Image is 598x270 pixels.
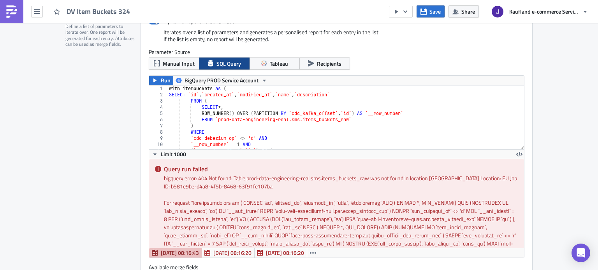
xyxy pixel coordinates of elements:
[254,248,307,258] button: [DATE] 08:16:20
[149,141,168,148] div: 10
[3,12,372,18] p: For details please go to .
[299,57,350,70] button: Recipients
[149,104,168,110] div: 4
[149,76,173,85] button: Run
[149,129,168,135] div: 8
[161,76,171,85] span: Run
[270,59,288,68] span: Tableau
[429,7,441,16] span: Save
[5,5,18,18] img: PushMetrics
[213,249,252,257] span: [DATE] 08:16:20
[65,23,135,47] div: Define a list of parameters to iterate over. One report will be generated for each entry. Attribu...
[149,148,168,154] div: 11
[161,249,199,257] span: [DATE] 08:16:43
[149,117,168,123] div: 6
[199,57,250,70] button: SQL Query
[216,59,241,68] span: SQL Query
[149,85,168,92] div: 1
[173,76,270,85] button: BigQuery PROD Service Account
[149,248,202,258] button: [DATE] 08:16:43
[509,7,579,16] span: Kaufland e-commerce Services GmbH & Co. KG
[164,166,518,172] h5: Query run failed
[3,3,372,9] p: Attached you can find the overview from [DATE] ({{ utils.ds }}).
[164,174,518,190] div: bigquery error: 404 Not found: Table prod-data-engineering-real:sms.items_buckets_raw was not fou...
[202,248,255,258] button: [DATE] 08:16:20
[163,59,195,68] span: Manual Input
[161,150,186,158] span: Limit 1000
[149,135,168,141] div: 9
[60,12,79,18] a: Tableau
[461,7,475,16] span: Share
[3,3,372,18] body: Rich Text Area. Press ALT-0 for help.
[249,57,300,70] button: Tableau
[67,7,131,16] span: DV Item Buckets 324
[266,249,304,257] span: [DATE] 08:16:20
[149,29,524,49] div: Iterates over a list of parameters and generates a personalised report for each entry in the list...
[491,5,504,18] img: Avatar
[149,57,199,70] button: Manual Input
[417,5,445,17] button: Save
[149,123,168,129] div: 7
[317,59,341,68] span: Recipients
[149,110,168,117] div: 5
[149,98,168,104] div: 3
[448,5,479,17] button: Share
[185,76,259,85] span: BigQuery PROD Service Account
[149,150,189,159] button: Limit 1000
[149,49,524,56] label: Parameter Source
[572,244,590,262] div: Open Intercom Messenger
[487,3,592,20] button: Kaufland e-commerce Services GmbH & Co. KG
[149,92,168,98] div: 2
